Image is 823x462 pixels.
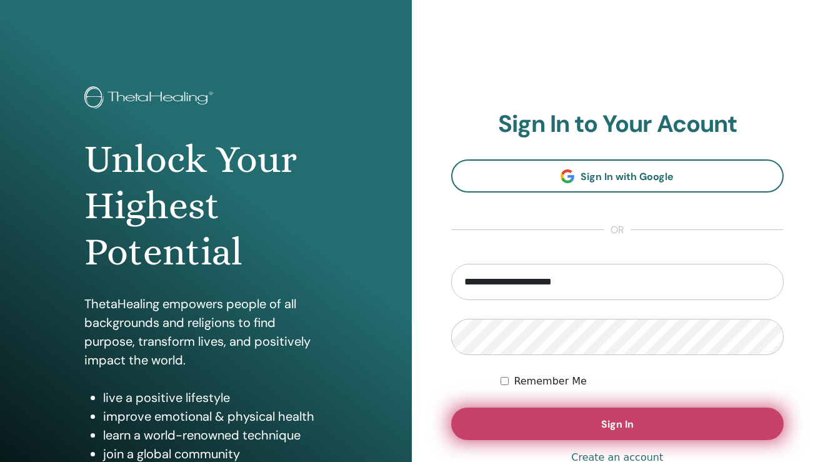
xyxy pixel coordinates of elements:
p: ThetaHealing empowers people of all backgrounds and religions to find purpose, transform lives, a... [84,294,327,369]
a: Sign In with Google [451,159,784,193]
li: improve emotional & physical health [103,407,327,426]
span: Sign In [601,418,634,431]
h1: Unlock Your Highest Potential [84,136,327,276]
span: or [604,223,631,238]
h2: Sign In to Your Acount [451,110,784,139]
span: Sign In with Google [581,170,674,183]
button: Sign In [451,408,784,440]
li: live a positive lifestyle [103,388,327,407]
li: learn a world-renowned technique [103,426,327,444]
div: Keep me authenticated indefinitely or until I manually logout [501,374,784,389]
label: Remember Me [514,374,587,389]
